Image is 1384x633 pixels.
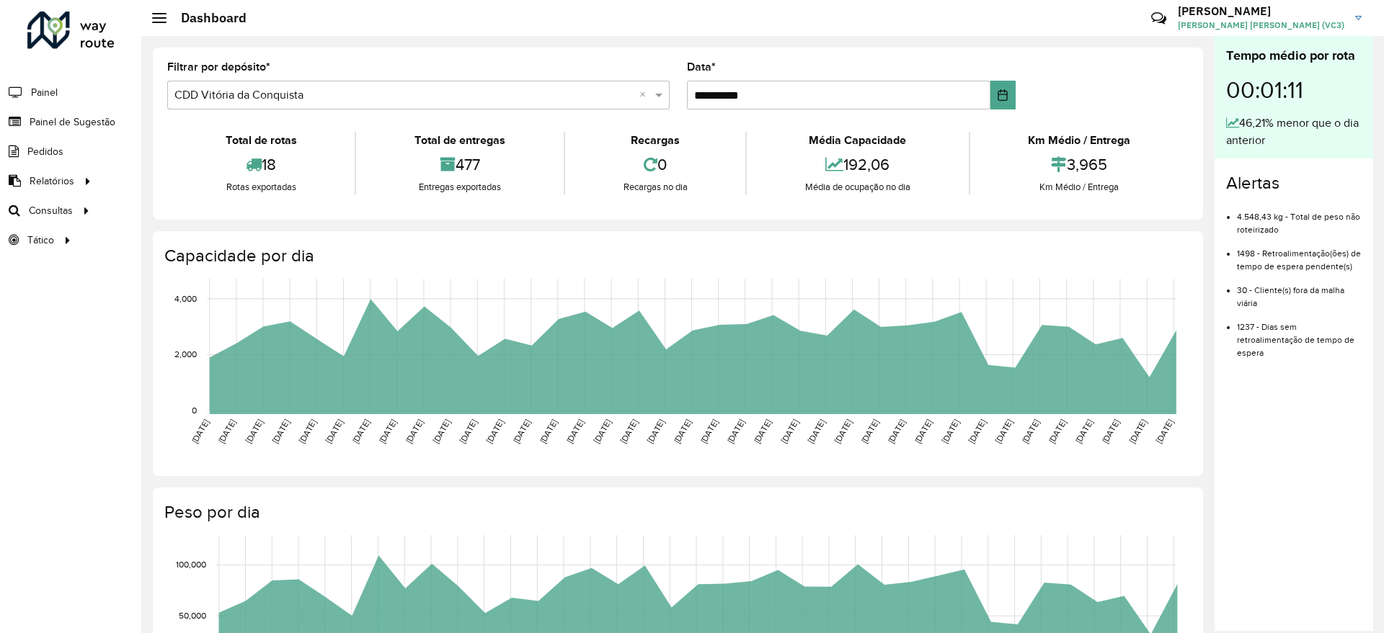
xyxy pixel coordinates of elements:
text: [DATE] [618,418,639,445]
text: [DATE] [859,418,880,445]
div: Km Médio / Entrega [974,132,1185,149]
div: Recargas no dia [569,180,742,194]
text: [DATE] [1020,418,1041,445]
text: [DATE] [1047,418,1068,445]
div: Recargas [569,132,742,149]
div: 3,965 [974,149,1185,180]
text: [DATE] [564,418,585,445]
div: Km Médio / Entrega [974,180,1185,194]
text: [DATE] [833,418,853,445]
text: [DATE] [592,418,613,445]
text: [DATE] [511,418,532,445]
text: 4,000 [174,294,197,303]
text: [DATE] [913,418,933,445]
div: Rotas exportadas [171,180,351,194]
li: 1498 - Retroalimentação(ões) de tempo de espera pendente(s) [1237,236,1362,273]
div: Média Capacidade [750,132,964,149]
div: Total de rotas [171,132,351,149]
text: 2,000 [174,350,197,359]
text: [DATE] [538,418,559,445]
text: [DATE] [270,418,291,445]
text: 100,000 [176,560,206,570]
span: Tático [27,233,54,248]
label: Data [687,58,716,76]
text: [DATE] [698,418,719,445]
li: 30 - Cliente(s) fora da malha viária [1237,273,1362,310]
text: [DATE] [645,418,666,445]
text: [DATE] [752,418,773,445]
span: Relatórios [30,174,74,189]
a: Contato Rápido [1143,3,1174,34]
h3: [PERSON_NAME] [1178,4,1344,18]
div: 477 [360,149,559,180]
div: Total de entregas [360,132,559,149]
div: Média de ocupação no dia [750,180,964,194]
div: 46,21% menor que o dia anterior [1226,115,1362,149]
text: [DATE] [1073,418,1094,445]
text: [DATE] [324,418,345,445]
div: 192,06 [750,149,964,180]
text: [DATE] [297,418,318,445]
text: [DATE] [725,418,746,445]
text: [DATE] [431,418,452,445]
text: [DATE] [404,418,425,445]
span: Painel [31,85,58,100]
text: [DATE] [377,418,398,445]
text: 0 [192,405,197,415]
text: [DATE] [1154,418,1175,445]
div: Entregas exportadas [360,180,559,194]
text: [DATE] [779,418,800,445]
text: [DATE] [350,418,371,445]
text: [DATE] [672,418,693,445]
h4: Capacidade por dia [164,246,1189,266]
span: [PERSON_NAME] [PERSON_NAME] (VC3) [1178,19,1344,32]
h2: Dashboard [167,10,247,26]
div: 00:01:11 [1226,66,1362,115]
text: [DATE] [806,418,827,445]
span: Painel de Sugestão [30,115,115,130]
text: [DATE] [993,418,1014,445]
text: [DATE] [243,418,264,445]
div: 18 [171,149,351,180]
span: Pedidos [27,144,63,159]
text: [DATE] [940,418,961,445]
text: [DATE] [216,418,237,445]
label: Filtrar por depósito [167,58,270,76]
text: [DATE] [967,418,988,445]
h4: Peso por dia [164,502,1189,523]
div: 0 [569,149,742,180]
text: [DATE] [484,418,505,445]
text: [DATE] [886,418,907,445]
text: [DATE] [1127,418,1148,445]
span: Clear all [639,86,652,104]
button: Choose Date [990,81,1016,109]
text: [DATE] [190,418,210,445]
span: Consultas [29,203,73,218]
div: Tempo médio por rota [1226,46,1362,66]
h4: Alertas [1226,173,1362,194]
li: 4.548,43 kg - Total de peso não roteirizado [1237,199,1362,236]
text: [DATE] [1100,418,1121,445]
li: 1237 - Dias sem retroalimentação de tempo de espera [1237,310,1362,359]
text: 50,000 [179,611,206,620]
text: [DATE] [458,418,479,445]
